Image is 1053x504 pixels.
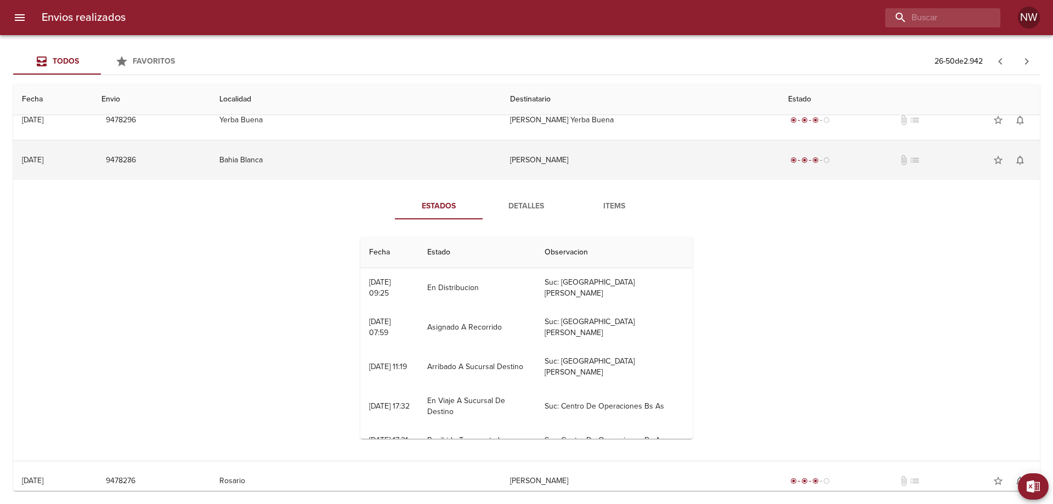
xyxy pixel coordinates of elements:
[101,471,140,491] button: 9478276
[418,387,536,426] td: En Viaje A Sucursal De Destino
[823,157,830,163] span: radio_button_unchecked
[885,8,982,27] input: buscar
[369,362,407,371] div: [DATE] 11:19
[993,475,1004,486] span: star_border
[790,157,797,163] span: radio_button_checked
[369,278,390,298] div: [DATE] 09:25
[987,109,1009,131] button: Agregar a favoritos
[369,401,410,411] div: [DATE] 17:32
[823,478,830,484] span: radio_button_unchecked
[788,475,832,486] div: En viaje
[536,347,692,387] td: Suc: [GEOGRAPHIC_DATA][PERSON_NAME]
[7,4,33,31] button: menu
[22,115,43,124] div: [DATE]
[369,317,390,337] div: [DATE] 07:59
[489,200,564,213] span: Detalles
[790,117,797,123] span: radio_button_checked
[395,193,658,219] div: Tabs detalle de guia
[1018,7,1040,29] div: NW
[1015,475,1026,486] span: notifications_none
[898,475,909,486] span: No tiene documentos adjuntos
[360,237,418,268] th: Fecha
[1015,115,1026,126] span: notifications_none
[13,48,189,75] div: Tabs Envios
[993,155,1004,166] span: star_border
[1009,109,1031,131] button: Activar notificaciones
[401,200,476,213] span: Estados
[418,347,536,387] td: Arribado A Sucursal Destino
[1009,149,1031,171] button: Activar notificaciones
[369,435,408,445] div: [DATE] 17:31
[1018,473,1049,500] button: Exportar Excel
[133,56,175,66] span: Favoritos
[536,308,692,347] td: Suc: [GEOGRAPHIC_DATA][PERSON_NAME]
[101,110,140,131] button: 9478296
[418,308,536,347] td: Asignado A Recorrido
[501,461,779,501] td: [PERSON_NAME]
[909,115,920,126] span: No tiene pedido asociado
[22,476,43,485] div: [DATE]
[812,157,819,163] span: radio_button_checked
[1014,48,1040,75] span: Pagina siguiente
[788,115,832,126] div: En viaje
[501,100,779,140] td: [PERSON_NAME] Yerba Buena
[823,117,830,123] span: radio_button_unchecked
[935,56,983,67] p: 26 - 50 de 2.942
[812,478,819,484] span: radio_button_checked
[101,150,140,171] button: 9478286
[211,100,501,140] td: Yerba Buena
[42,9,126,26] h6: Envios realizados
[1018,7,1040,29] div: Abrir información de usuario
[536,268,692,308] td: Suc: [GEOGRAPHIC_DATA][PERSON_NAME]
[993,115,1004,126] span: star_border
[22,155,43,165] div: [DATE]
[577,200,652,213] span: Items
[987,149,1009,171] button: Agregar a favoritos
[801,117,808,123] span: radio_button_checked
[801,157,808,163] span: radio_button_checked
[909,475,920,486] span: No tiene pedido asociado
[501,84,779,115] th: Destinatario
[211,140,501,180] td: Bahia Blanca
[211,84,501,115] th: Localidad
[93,84,211,115] th: Envio
[418,237,536,268] th: Estado
[898,155,909,166] span: No tiene documentos adjuntos
[53,56,79,66] span: Todos
[418,426,536,455] td: Recibido Transportadora
[536,426,692,455] td: Suc: Centro De Operaciones Bs As
[106,154,136,167] span: 9478286
[1009,470,1031,492] button: Activar notificaciones
[987,55,1014,66] span: Pagina anterior
[501,140,779,180] td: [PERSON_NAME]
[106,474,135,488] span: 9478276
[788,155,832,166] div: En viaje
[1015,155,1026,166] span: notifications_none
[812,117,819,123] span: radio_button_checked
[790,478,797,484] span: radio_button_checked
[211,461,501,501] td: Rosario
[801,478,808,484] span: radio_button_checked
[13,84,93,115] th: Fecha
[909,155,920,166] span: No tiene pedido asociado
[779,84,1040,115] th: Estado
[898,115,909,126] span: No tiene documentos adjuntos
[536,387,692,426] td: Suc: Centro De Operaciones Bs As
[418,268,536,308] td: En Distribucion
[106,114,136,127] span: 9478296
[536,237,692,268] th: Observacion
[987,470,1009,492] button: Agregar a favoritos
